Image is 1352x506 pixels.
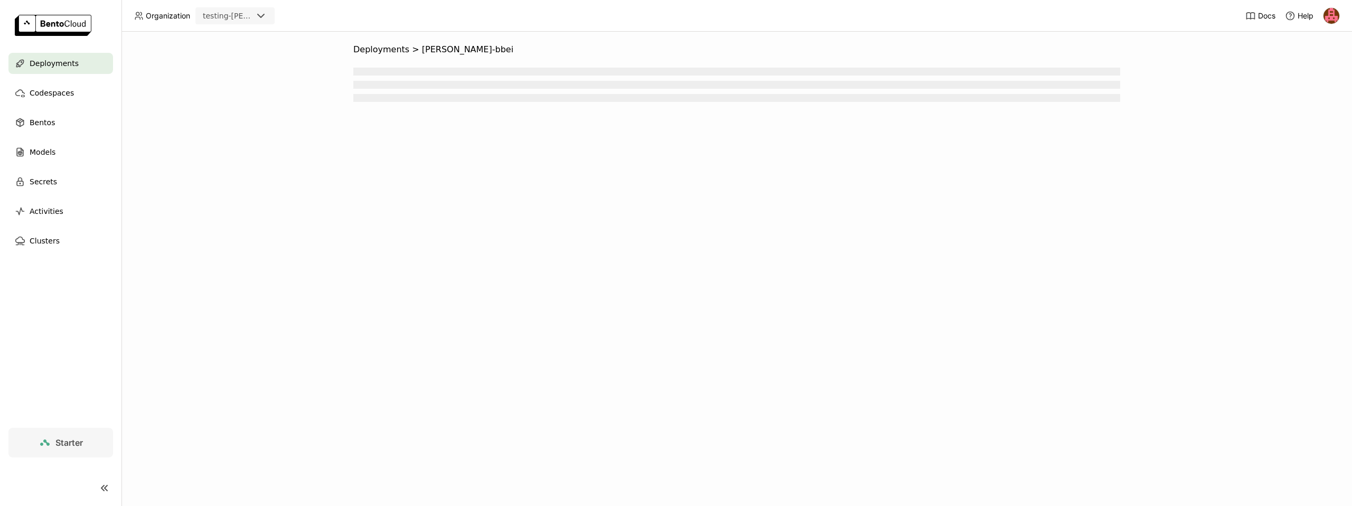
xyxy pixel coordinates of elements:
[422,44,513,55] span: [PERSON_NAME]-bbei
[8,230,113,251] a: Clusters
[30,87,74,99] span: Codespaces
[30,175,57,188] span: Secrets
[8,142,113,163] a: Models
[1245,11,1275,21] a: Docs
[30,235,60,247] span: Clusters
[8,53,113,74] a: Deployments
[30,205,63,218] span: Activities
[409,44,422,55] span: >
[8,201,113,222] a: Activities
[1323,8,1339,24] img: Muhammad Arslan
[55,437,83,448] span: Starter
[8,171,113,192] a: Secrets
[353,44,1120,55] nav: Breadcrumbs navigation
[353,44,409,55] span: Deployments
[253,11,255,22] input: Selected testing-fleek.
[1285,11,1313,21] div: Help
[1258,11,1275,21] span: Docs
[30,116,55,129] span: Bentos
[30,146,55,158] span: Models
[8,82,113,104] a: Codespaces
[8,428,113,457] a: Starter
[30,57,79,70] span: Deployments
[203,11,252,21] div: testing-[PERSON_NAME]
[8,112,113,133] a: Bentos
[146,11,190,21] span: Organization
[15,15,91,36] img: logo
[1298,11,1313,21] span: Help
